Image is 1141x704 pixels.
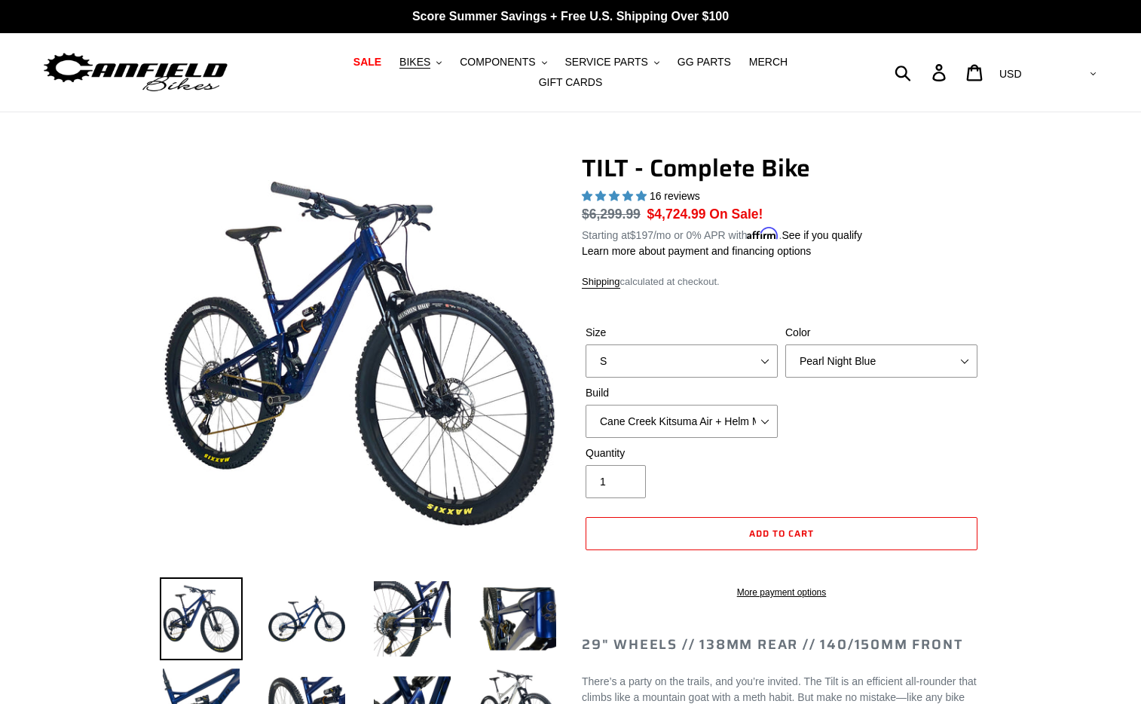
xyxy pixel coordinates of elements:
[346,52,389,72] a: SALE
[353,56,381,69] span: SALE
[582,274,981,289] div: calculated at checkout.
[647,207,706,222] span: $4,724.99
[41,49,230,96] img: Canfield Bikes
[582,245,811,257] a: Learn more about payment and financing options
[586,586,977,599] a: More payment options
[582,276,620,289] a: Shipping
[782,229,862,241] a: See if you qualify - Learn more about Affirm Financing (opens in modal)
[903,56,941,89] input: Search
[749,56,788,69] span: MERCH
[582,207,641,222] s: $6,299.99
[557,52,666,72] button: SERVICE PARTS
[476,577,559,660] img: Load image into Gallery viewer, TILT - Complete Bike
[586,445,778,461] label: Quantity
[265,577,348,660] img: Load image into Gallery viewer, TILT - Complete Bike
[709,204,763,224] span: On Sale!
[586,385,778,401] label: Build
[586,517,977,550] button: Add to cart
[531,72,610,93] a: GIFT CARDS
[747,227,779,240] span: Affirm
[586,325,778,341] label: Size
[460,56,535,69] span: COMPONENTS
[785,325,977,341] label: Color
[564,56,647,69] span: SERVICE PARTS
[582,190,650,202] span: 5.00 stars
[160,577,243,660] img: Load image into Gallery viewer, TILT - Complete Bike
[582,154,981,182] h1: TILT - Complete Bike
[650,190,700,202] span: 16 reviews
[678,56,731,69] span: GG PARTS
[399,56,430,69] span: BIKES
[742,52,795,72] a: MERCH
[582,224,862,243] p: Starting at /mo or 0% APR with .
[749,526,814,540] span: Add to cart
[630,229,653,241] span: $197
[371,577,454,660] img: Load image into Gallery viewer, TILT - Complete Bike
[392,52,449,72] button: BIKES
[539,76,603,89] span: GIFT CARDS
[452,52,554,72] button: COMPONENTS
[582,637,981,653] h2: 29" Wheels // 138mm Rear // 140/150mm Front
[670,52,739,72] a: GG PARTS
